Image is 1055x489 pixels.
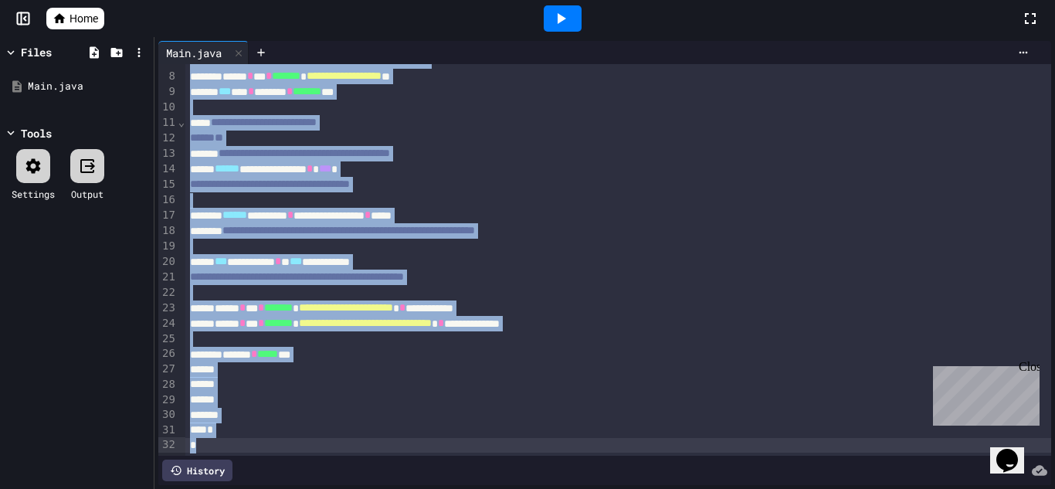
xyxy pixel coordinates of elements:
[158,437,178,453] div: 32
[158,377,178,392] div: 28
[158,392,178,408] div: 29
[70,11,98,26] span: Home
[158,45,229,61] div: Main.java
[158,270,178,285] div: 21
[158,69,178,84] div: 8
[12,187,55,201] div: Settings
[927,360,1040,426] iframe: chat widget
[158,301,178,316] div: 23
[158,223,178,239] div: 18
[6,6,107,98] div: Chat with us now!Close
[158,254,178,270] div: 20
[158,100,178,115] div: 10
[158,362,178,377] div: 27
[158,331,178,347] div: 25
[158,146,178,161] div: 13
[21,44,52,60] div: Files
[178,116,185,128] span: Fold line
[158,208,178,223] div: 17
[28,79,148,94] div: Main.java
[158,84,178,100] div: 9
[158,161,178,177] div: 14
[158,285,178,301] div: 22
[158,346,178,362] div: 26
[71,187,103,201] div: Output
[158,177,178,192] div: 15
[990,427,1040,474] iframe: chat widget
[158,239,178,254] div: 19
[158,423,178,438] div: 31
[162,460,232,481] div: History
[158,131,178,146] div: 12
[158,407,178,423] div: 30
[158,41,249,64] div: Main.java
[46,8,104,29] a: Home
[158,115,178,131] div: 11
[158,192,178,208] div: 16
[158,316,178,331] div: 24
[21,125,52,141] div: Tools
